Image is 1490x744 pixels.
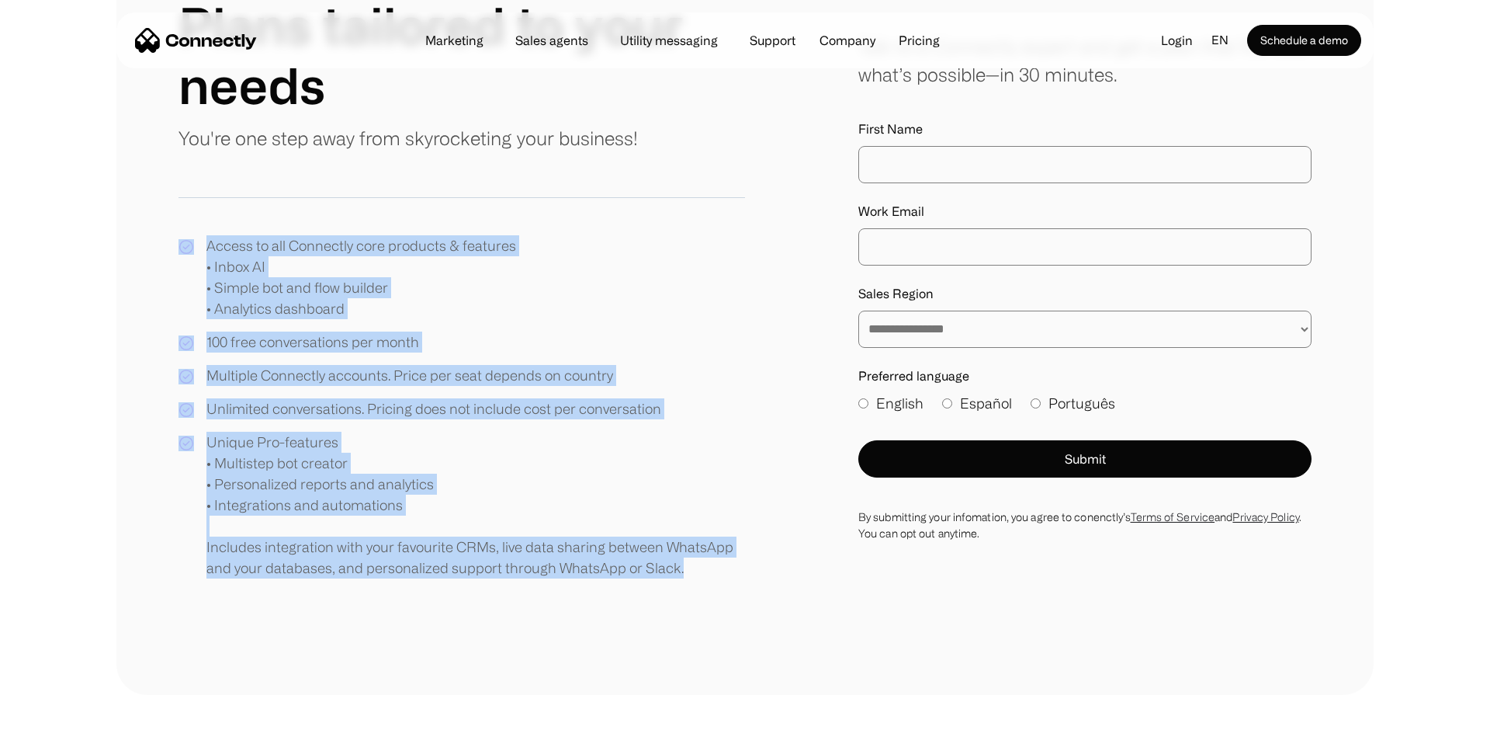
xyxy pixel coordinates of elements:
div: Access to all Connectly core products & features • Inbox AI • Simple bot and flow builder • Analy... [206,235,516,319]
div: Company [815,30,880,51]
a: Pricing [886,34,952,47]
label: Sales Region [858,284,1312,303]
div: Multiple Connectly accounts. Price per seat depends on country [206,365,613,386]
div: Unique Pro-features • Multistep bot creator • Personalized reports and analytics • Integrations a... [206,432,745,579]
a: Marketing [413,34,496,47]
input: Português [1031,398,1041,409]
a: Schedule a demo [1247,25,1361,56]
div: en [1205,29,1247,52]
a: Utility messaging [608,34,730,47]
ul: Language list [31,717,93,739]
label: Português [1031,393,1115,414]
label: First Name [858,120,1312,138]
a: Privacy Policy [1232,511,1298,523]
a: Support [737,34,808,47]
div: Unlimited conversations. Pricing does not include cost per conversation [206,398,661,419]
a: Sales agents [503,34,601,47]
a: home [135,29,257,52]
a: Login [1149,29,1205,52]
aside: Language selected: English [16,715,93,739]
label: Preferred language [858,367,1312,385]
input: Español [942,398,952,409]
label: English [858,393,923,414]
div: Company [819,30,875,51]
div: en [1211,29,1228,52]
p: You're one step away from skyrocketing your business! [178,124,638,152]
label: Español [942,393,1012,414]
label: Work Email [858,202,1312,221]
button: Submit [858,440,1312,478]
input: English [858,398,868,409]
a: Terms of Service [1131,511,1215,523]
div: 100 free conversations per month [206,332,419,353]
div: By submitting your infomation, you agree to conenctly’s and . You can opt out anytime. [858,509,1312,541]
